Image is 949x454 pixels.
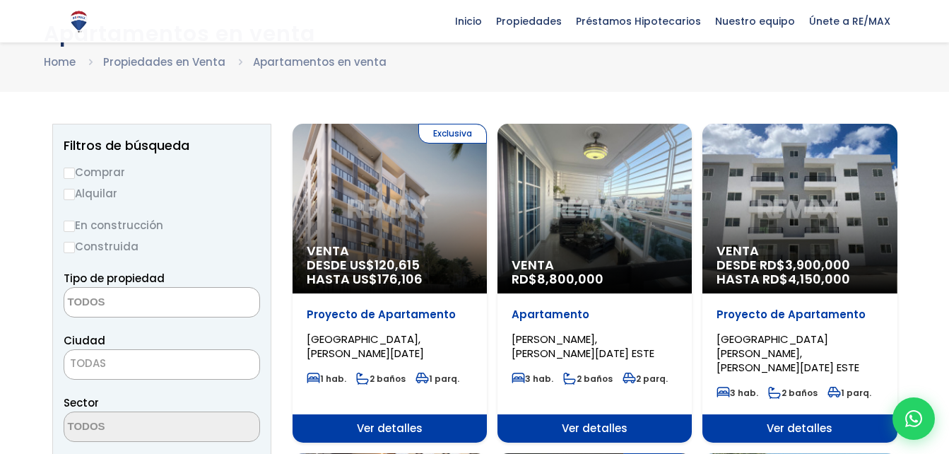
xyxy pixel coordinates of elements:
h1: Apartamentos en venta [44,21,906,46]
input: Alquilar [64,189,75,200]
span: TODAS [64,354,259,373]
p: Proyecto de Apartamento [307,308,473,322]
input: Construida [64,242,75,253]
label: Alquilar [64,185,260,202]
span: RD$ [512,270,603,288]
span: 3,900,000 [785,256,850,274]
a: Exclusiva Venta DESDE US$120,615 HASTA US$176,106 Proyecto de Apartamento [GEOGRAPHIC_DATA], [PER... [293,124,487,443]
span: 3 hab. [512,373,553,385]
img: Logo de REMAX [66,9,91,34]
span: 2 parq. [623,373,668,385]
span: 2 baños [563,373,613,385]
span: [GEOGRAPHIC_DATA][PERSON_NAME], [PERSON_NAME][DATE] ESTE [717,332,859,375]
span: 4,150,000 [788,270,850,288]
textarea: Search [64,412,201,443]
span: Ver detalles [702,414,897,443]
p: Apartamento [512,308,678,322]
span: TODAS [64,349,260,380]
span: Propiedades [489,11,569,32]
span: Ver detalles [293,414,487,443]
label: En construcción [64,216,260,234]
span: Exclusiva [418,124,487,144]
span: TODAS [70,356,106,371]
input: Comprar [64,168,75,179]
span: Inicio [448,11,489,32]
span: DESDE RD$ [717,258,883,286]
span: 1 parq. [415,373,459,385]
a: Venta DESDE RD$3,900,000 HASTA RD$4,150,000 Proyecto de Apartamento [GEOGRAPHIC_DATA][PERSON_NAME... [702,124,897,443]
h2: Filtros de búsqueda [64,139,260,153]
li: Apartamentos en venta [253,53,387,71]
span: Venta [512,258,678,272]
span: Tipo de propiedad [64,271,165,286]
label: Comprar [64,163,260,181]
span: Ciudad [64,333,105,348]
span: Únete a RE/MAX [802,11,897,32]
span: 8,800,000 [537,270,603,288]
p: Proyecto de Apartamento [717,308,883,322]
span: 3 hab. [717,387,758,399]
textarea: Search [64,288,201,318]
span: 2 baños [768,387,818,399]
a: Venta RD$8,800,000 Apartamento [PERSON_NAME], [PERSON_NAME][DATE] ESTE 3 hab. 2 baños 2 parq. Ver... [497,124,692,443]
span: Sector [64,395,99,410]
span: 1 hab. [307,373,346,385]
span: 176,106 [377,270,423,288]
span: [GEOGRAPHIC_DATA], [PERSON_NAME][DATE] [307,332,424,361]
span: 120,615 [375,256,420,274]
a: Home [44,54,76,69]
label: Construida [64,238,260,255]
span: Préstamos Hipotecarios [569,11,708,32]
span: 1 parq. [827,387,871,399]
span: HASTA RD$ [717,272,883,286]
span: DESDE US$ [307,258,473,286]
span: [PERSON_NAME], [PERSON_NAME][DATE] ESTE [512,332,654,361]
a: Propiedades en Venta [103,54,225,69]
span: HASTA US$ [307,272,473,286]
input: En construcción [64,221,75,232]
span: Venta [717,244,883,258]
span: Ver detalles [497,414,692,443]
span: Venta [307,244,473,258]
span: Nuestro equipo [708,11,802,32]
span: 2 baños [356,373,406,385]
